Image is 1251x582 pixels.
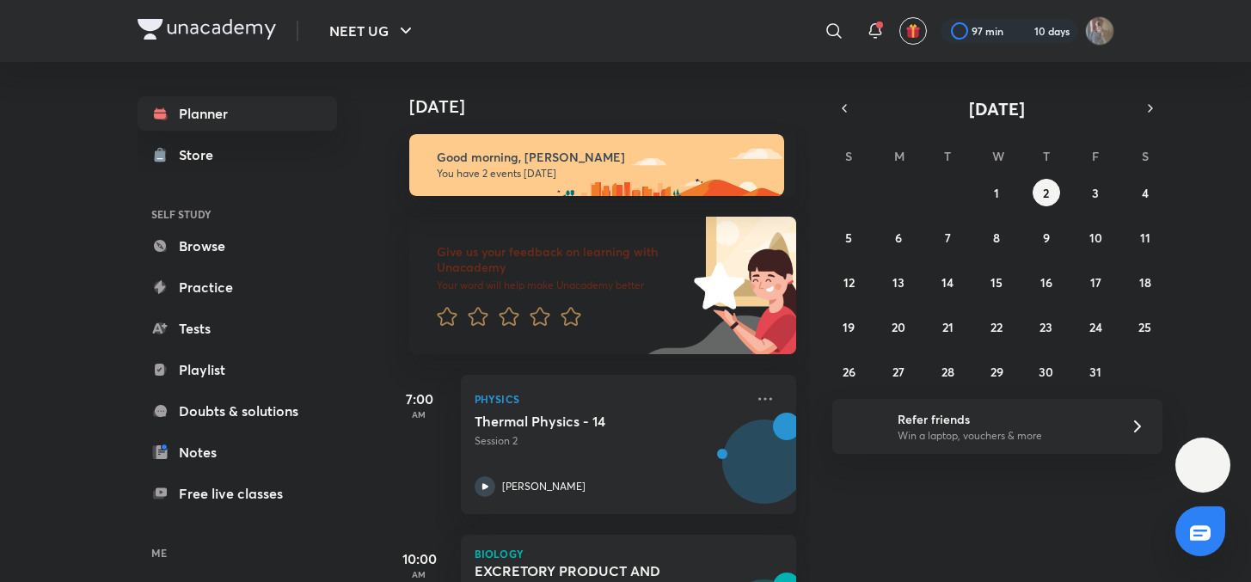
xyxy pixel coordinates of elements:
[1131,179,1159,206] button: October 4, 2025
[1043,148,1050,164] abbr: Thursday
[138,270,337,304] a: Practice
[983,358,1010,385] button: October 29, 2025
[1131,313,1159,340] button: October 25, 2025
[138,311,337,346] a: Tests
[1014,22,1031,40] img: streak
[409,96,813,117] h4: [DATE]
[1082,224,1109,251] button: October 10, 2025
[1193,455,1213,475] img: ttu
[138,352,337,387] a: Playlist
[1089,364,1101,380] abbr: October 31, 2025
[941,274,954,291] abbr: October 14, 2025
[898,428,1109,444] p: Win a laptop, vouchers & more
[990,319,1003,335] abbr: October 22, 2025
[942,319,954,335] abbr: October 21, 2025
[969,97,1025,120] span: [DATE]
[138,229,337,263] a: Browse
[138,19,276,44] a: Company Logo
[635,217,796,354] img: feedback_image
[983,313,1010,340] button: October 22, 2025
[885,313,912,340] button: October 20, 2025
[138,476,337,511] a: Free live classes
[990,364,1003,380] abbr: October 29, 2025
[1082,268,1109,296] button: October 17, 2025
[138,96,337,131] a: Planner
[437,279,688,292] p: Your word will help make Unacademy better
[138,199,337,229] h6: SELF STUDY
[1033,358,1060,385] button: October 30, 2025
[385,389,454,409] h5: 7:00
[835,313,862,340] button: October 19, 2025
[1033,179,1060,206] button: October 2, 2025
[894,148,905,164] abbr: Monday
[945,230,951,246] abbr: October 7, 2025
[1140,230,1150,246] abbr: October 11, 2025
[934,268,961,296] button: October 14, 2025
[835,358,862,385] button: October 26, 2025
[1033,313,1060,340] button: October 23, 2025
[835,268,862,296] button: October 12, 2025
[892,274,905,291] abbr: October 13, 2025
[899,17,927,45] button: avatar
[1092,148,1099,164] abbr: Friday
[983,268,1010,296] button: October 15, 2025
[843,364,855,380] abbr: October 26, 2025
[1138,319,1151,335] abbr: October 25, 2025
[1033,224,1060,251] button: October 9, 2025
[138,538,337,567] h6: ME
[1089,230,1102,246] abbr: October 10, 2025
[723,429,806,512] img: Avatar
[319,14,426,48] button: NEET UG
[994,185,999,201] abbr: October 1, 2025
[905,23,921,39] img: avatar
[1131,224,1159,251] button: October 11, 2025
[934,313,961,340] button: October 21, 2025
[1040,274,1052,291] abbr: October 16, 2025
[502,479,586,494] p: [PERSON_NAME]
[475,548,782,559] p: Biology
[885,268,912,296] button: October 13, 2025
[385,548,454,569] h5: 10:00
[1082,179,1109,206] button: October 3, 2025
[983,224,1010,251] button: October 8, 2025
[138,19,276,40] img: Company Logo
[885,224,912,251] button: October 6, 2025
[1142,148,1149,164] abbr: Saturday
[1033,268,1060,296] button: October 16, 2025
[1142,185,1149,201] abbr: October 4, 2025
[846,409,880,444] img: referral
[983,179,1010,206] button: October 1, 2025
[475,433,745,449] p: Session 2
[475,413,689,430] h5: Thermal Physics - 14
[934,224,961,251] button: October 7, 2025
[845,230,852,246] abbr: October 5, 2025
[385,409,454,420] p: AM
[1092,185,1099,201] abbr: October 3, 2025
[138,138,337,172] a: Store
[885,358,912,385] button: October 27, 2025
[409,134,784,196] img: morning
[1043,230,1050,246] abbr: October 9, 2025
[179,144,224,165] div: Store
[138,394,337,428] a: Doubts & solutions
[437,150,769,165] h6: Good morning, [PERSON_NAME]
[941,364,954,380] abbr: October 28, 2025
[1082,358,1109,385] button: October 31, 2025
[1082,313,1109,340] button: October 24, 2025
[475,389,745,409] p: Physics
[138,435,337,469] a: Notes
[944,148,951,164] abbr: Tuesday
[1090,274,1101,291] abbr: October 17, 2025
[385,569,454,579] p: AM
[1131,268,1159,296] button: October 18, 2025
[892,364,905,380] abbr: October 27, 2025
[845,148,852,164] abbr: Sunday
[1085,16,1114,46] img: shubhanshu yadav
[1089,319,1102,335] abbr: October 24, 2025
[1043,185,1049,201] abbr: October 2, 2025
[895,230,902,246] abbr: October 6, 2025
[992,148,1004,164] abbr: Wednesday
[993,230,1000,246] abbr: October 8, 2025
[1139,274,1151,291] abbr: October 18, 2025
[437,167,769,181] p: You have 2 events [DATE]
